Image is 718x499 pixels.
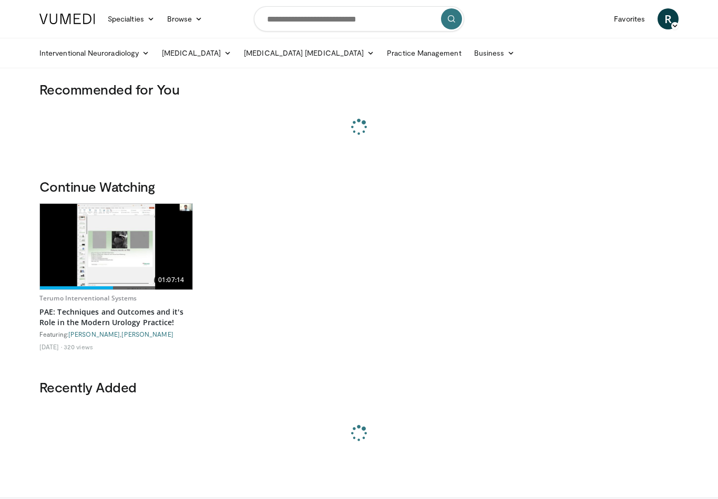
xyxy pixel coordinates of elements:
li: [DATE] [39,342,62,351]
a: Browse [161,8,209,29]
img: 93e049e9-62b1-41dc-8150-a6ce6f366562.620x360_q85_upscale.jpg [40,204,192,289]
a: Favorites [608,8,651,29]
a: [MEDICAL_DATA] [MEDICAL_DATA] [238,43,381,64]
a: Interventional Neuroradiology [33,43,156,64]
a: [PERSON_NAME] [68,330,120,338]
a: Specialties [101,8,161,29]
div: Featuring: , [39,330,193,338]
h3: Continue Watching [39,178,679,195]
h3: Recently Added [39,379,679,396]
a: 01:07:14 [40,204,192,289]
a: R [658,8,679,29]
li: 320 views [64,342,93,351]
h3: Recommended for You [39,81,679,98]
a: PAE: Techniques and Outcomes and it's Role in the Modern Urology Practice! [39,307,193,328]
a: Business [468,43,521,64]
a: [MEDICAL_DATA] [156,43,238,64]
a: Practice Management [381,43,467,64]
input: Search topics, interventions [254,6,464,32]
span: 01:07:14 [154,275,188,285]
a: [PERSON_NAME] [121,330,173,338]
a: Terumo Interventional Systems [39,294,137,303]
img: VuMedi Logo [39,14,95,24]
